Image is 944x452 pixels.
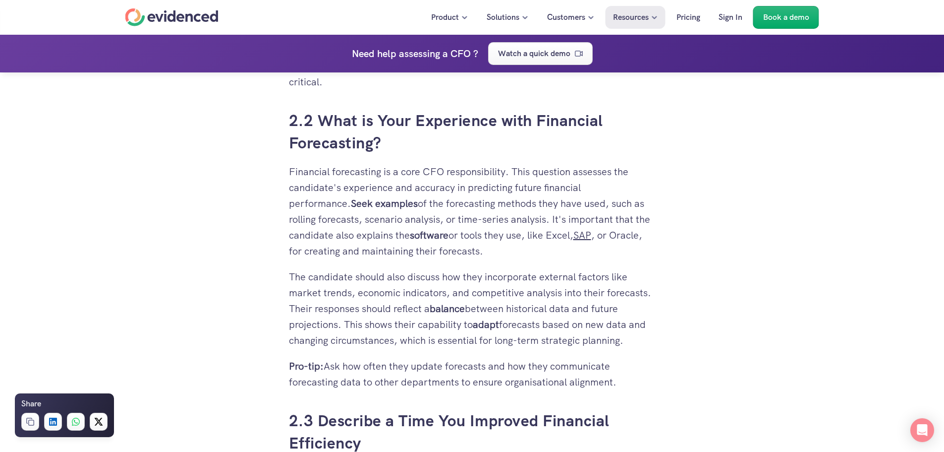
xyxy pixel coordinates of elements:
[289,110,656,154] h3: 2.2 What is Your Experience with Financial Forecasting?
[352,46,440,62] p: Need help assessing
[443,46,471,62] h4: a CFO
[498,47,570,60] p: Watch a quick demo
[351,197,418,210] strong: Seek examples
[487,11,519,24] p: Solutions
[711,6,750,29] a: Sign In
[289,358,656,390] p: Ask how often they update forecasts and how they communicate forecasting data to other department...
[669,6,708,29] a: Pricing
[410,229,448,242] strong: software
[473,318,499,331] strong: adapt
[289,164,656,259] p: Financial forecasting is a core CFO responsibility. This question assesses the candidate's experi...
[430,302,465,315] strong: balance
[573,229,591,242] a: SAP
[473,46,478,62] h4: ?
[753,6,819,29] a: Book a demo
[289,269,656,348] p: The candidate should also discuss how they incorporate external factors like market trends, econo...
[125,8,219,26] a: Home
[21,397,41,410] h6: Share
[763,11,809,24] p: Book a demo
[676,11,700,24] p: Pricing
[289,360,324,373] strong: Pro-tip:
[431,11,459,24] p: Product
[547,11,585,24] p: Customers
[719,11,742,24] p: Sign In
[613,11,649,24] p: Resources
[488,42,593,65] a: Watch a quick demo
[910,418,934,442] div: Open Intercom Messenger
